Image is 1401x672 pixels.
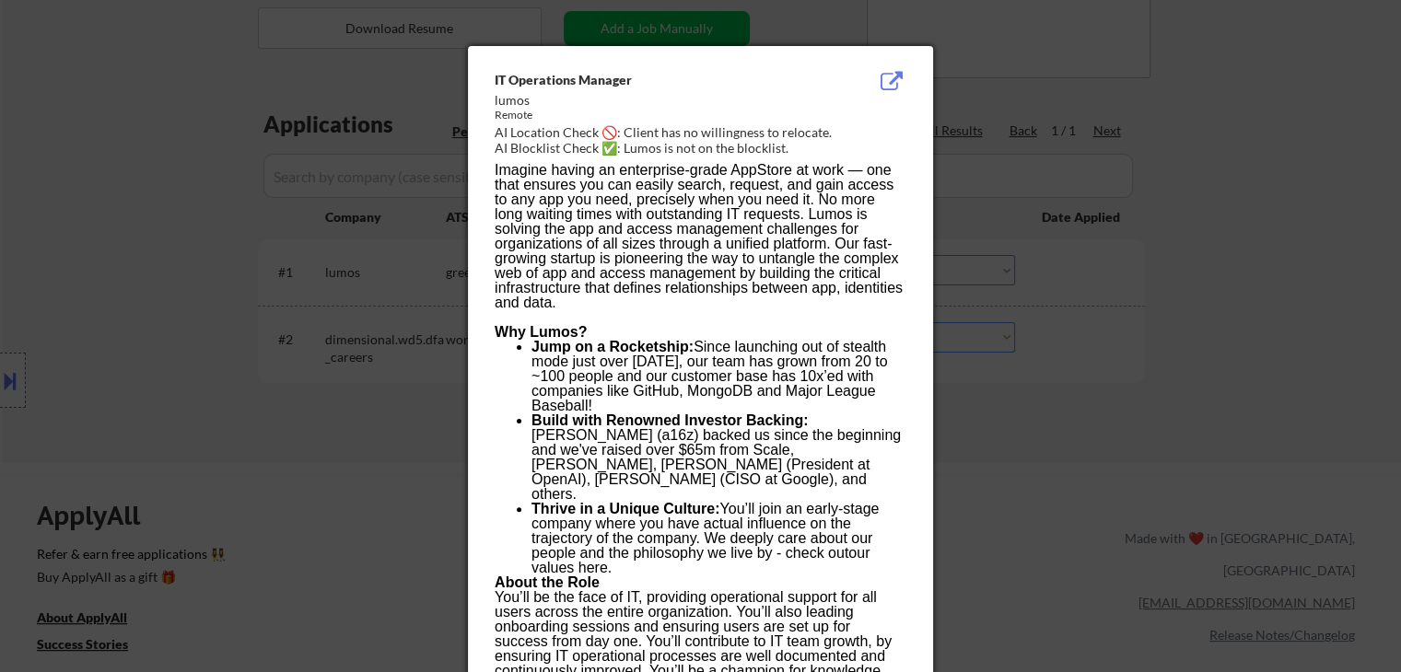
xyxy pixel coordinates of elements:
li: Since launching out of stealth mode just over [DATE], our team has grown from 20 to ~100 people a... [531,340,905,413]
a: our values here [531,545,870,575]
div: IT Operations Manager [495,71,813,89]
strong: Why Lumos? [495,324,587,340]
strong: About the Role [495,574,600,590]
div: AI Blocklist Check ✅: Lumos is not on the blocklist. [495,139,914,157]
div: AI Location Check 🚫: Client has no willingness to relocate. [495,123,914,142]
strong: Thrive in a Unique Culture: [531,501,719,516]
div: Imagine having an enterprise-grade AppStore at work — one that ensures you can easily search, req... [495,163,905,310]
strong: Jump on a Rocketship: [531,339,694,354]
li: [PERSON_NAME] (a16z) backed us since the beginning and we've raised over $65m from Scale, [PERSON... [531,413,905,502]
div: lumos [495,91,813,110]
div: Remote [495,108,813,123]
strong: Build with Renowned Investor Backing: [531,412,808,428]
li: You’ll join an early-stage company where you have actual influence on the trajectory of the compa... [531,502,905,575]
